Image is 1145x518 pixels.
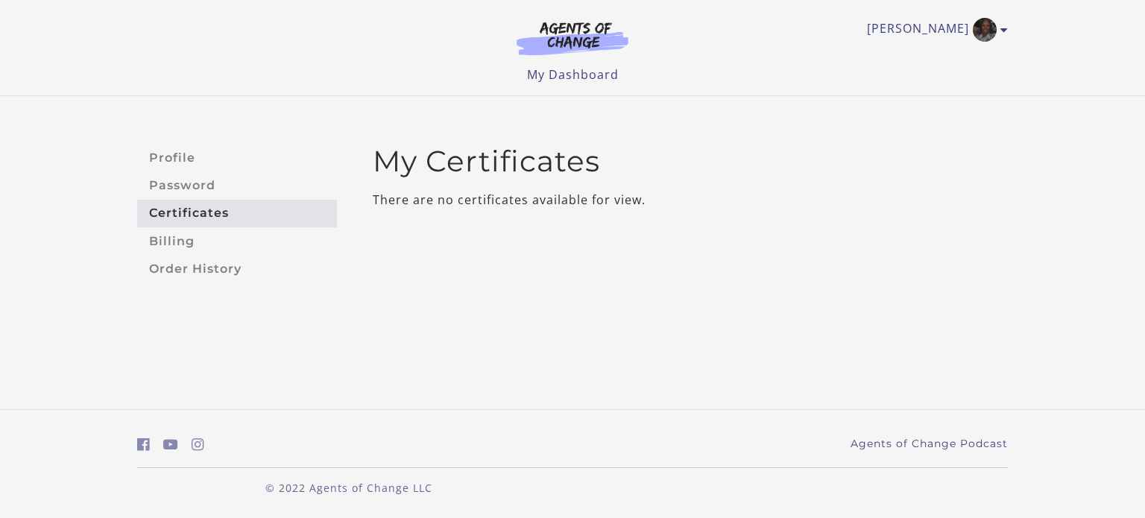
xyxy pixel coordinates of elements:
[137,171,337,199] a: Password
[192,434,204,455] a: https://www.instagram.com/agentsofchangeprep/ (Open in a new window)
[501,21,644,55] img: Agents of Change Logo
[137,200,337,227] a: Certificates
[163,434,178,455] a: https://www.youtube.com/c/AgentsofChangeTestPrepbyMeaganMitchell (Open in a new window)
[192,438,204,452] i: https://www.instagram.com/agentsofchangeprep/ (Open in a new window)
[137,255,337,282] a: Order History
[851,436,1008,452] a: Agents of Change Podcast
[373,191,1008,209] p: There are no certificates available for view.
[137,434,150,455] a: https://www.facebook.com/groups/aswbtestprep (Open in a new window)
[163,438,178,452] i: https://www.youtube.com/c/AgentsofChangeTestPrepbyMeaganMitchell (Open in a new window)
[527,66,619,83] a: My Dashboard
[137,144,337,171] a: Profile
[867,18,1000,42] a: Toggle menu
[137,227,337,255] a: Billing
[373,144,1008,179] h2: My Certificates
[137,438,150,452] i: https://www.facebook.com/groups/aswbtestprep (Open in a new window)
[137,480,561,496] p: © 2022 Agents of Change LLC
